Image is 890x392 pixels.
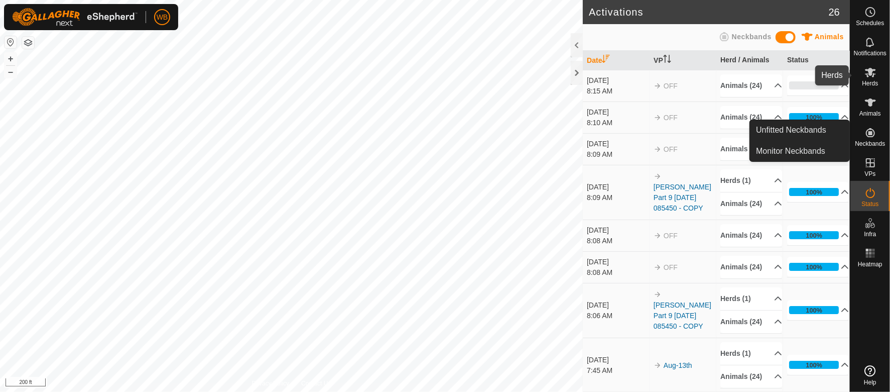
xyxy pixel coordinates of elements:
[787,182,849,202] p-accordion-header: 100%
[787,300,849,320] p-accordion-header: 100%
[664,361,692,369] a: Aug-13th
[750,141,849,161] a: Monitor Neckbands
[789,113,839,121] div: 100%
[806,187,822,197] div: 100%
[789,231,839,239] div: 100%
[720,74,782,97] p-accordion-header: Animals (24)
[589,6,829,18] h2: Activations
[783,51,850,70] th: Status
[854,50,886,56] span: Notifications
[650,51,716,70] th: VP
[602,56,610,64] p-sorticon: Activate to sort
[829,5,840,20] span: 26
[587,365,649,376] div: 7:45 AM
[787,225,849,245] p-accordion-header: 100%
[864,231,876,237] span: Infra
[587,257,649,267] div: [DATE]
[663,56,671,64] p-sorticon: Activate to sort
[716,51,783,70] th: Herd / Animals
[787,355,849,375] p-accordion-header: 100%
[720,224,782,247] p-accordion-header: Animals (24)
[654,232,662,240] img: arrow
[587,300,649,311] div: [DATE]
[789,361,839,369] div: 100%
[732,33,772,41] span: Neckbands
[806,360,822,370] div: 100%
[787,75,849,95] p-accordion-header: 0%
[856,20,884,26] span: Schedules
[864,379,876,385] span: Help
[12,8,138,26] img: Gallagher Logo
[815,33,844,41] span: Animals
[587,182,649,192] div: [DATE]
[806,306,822,315] div: 100%
[157,12,168,23] span: WB
[664,82,678,90] span: OFF
[720,138,782,160] p-accordion-header: Animals (24)
[664,263,678,271] span: OFF
[806,262,822,272] div: 100%
[720,106,782,129] p-accordion-header: Animals (24)
[654,301,711,330] a: [PERSON_NAME] Part 9 [DATE] 085450 - COPY
[252,379,290,388] a: Privacy Policy
[859,111,881,117] span: Animals
[583,51,650,70] th: Date
[806,113,822,122] div: 100%
[587,86,649,96] div: 8:15 AM
[587,118,649,128] div: 8:10 AM
[756,145,825,157] span: Monitor Neckbands
[720,169,782,192] p-accordion-header: Herds (1)
[664,145,678,153] span: OFF
[720,311,782,333] p-accordion-header: Animals (24)
[664,232,678,240] span: OFF
[750,120,849,140] a: Unfitted Neckbands
[789,81,839,89] div: 0%
[861,201,878,207] span: Status
[654,82,662,90] img: arrow
[5,36,17,48] button: Reset Map
[864,171,875,177] span: VPs
[858,261,882,267] span: Heatmap
[756,124,826,136] span: Unfitted Neckbands
[654,263,662,271] img: arrow
[654,183,711,212] a: [PERSON_NAME] Part 9 [DATE] 085450 - COPY
[587,192,649,203] div: 8:09 AM
[587,149,649,160] div: 8:09 AM
[654,172,662,180] img: arrow
[850,361,890,389] a: Help
[587,267,649,278] div: 8:08 AM
[587,107,649,118] div: [DATE]
[789,306,839,314] div: 100%
[654,145,662,153] img: arrow
[587,236,649,246] div: 8:08 AM
[720,342,782,365] p-accordion-header: Herds (1)
[862,80,878,86] span: Herds
[664,114,678,122] span: OFF
[5,53,17,65] button: +
[720,365,782,388] p-accordion-header: Animals (24)
[587,355,649,365] div: [DATE]
[301,379,331,388] a: Contact Us
[720,256,782,278] p-accordion-header: Animals (24)
[855,141,885,147] span: Neckbands
[789,263,839,271] div: 100%
[5,66,17,78] button: –
[654,114,662,122] img: arrow
[587,139,649,149] div: [DATE]
[720,192,782,215] p-accordion-header: Animals (24)
[806,231,822,240] div: 100%
[587,225,649,236] div: [DATE]
[654,361,662,369] img: arrow
[787,107,849,127] p-accordion-header: 100%
[587,75,649,86] div: [DATE]
[789,188,839,196] div: 100%
[654,290,662,299] img: arrow
[587,311,649,321] div: 8:06 AM
[22,37,34,49] button: Map Layers
[787,257,849,277] p-accordion-header: 100%
[720,287,782,310] p-accordion-header: Herds (1)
